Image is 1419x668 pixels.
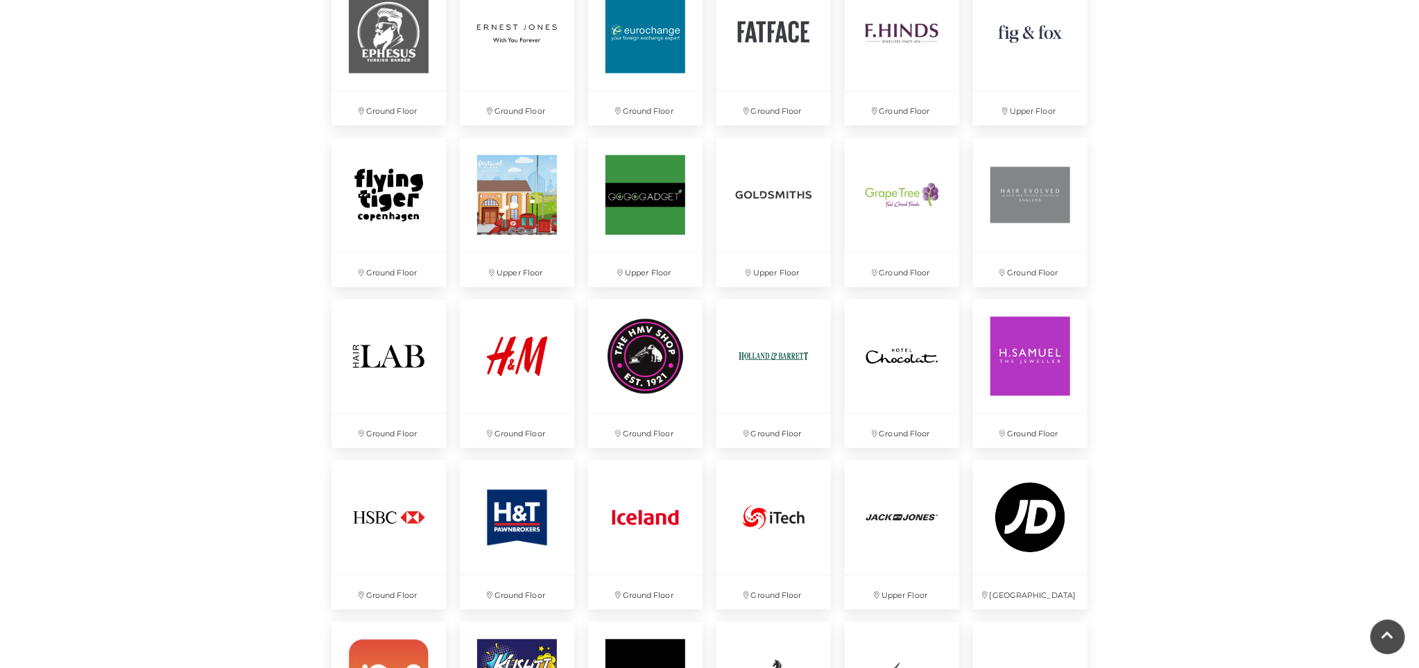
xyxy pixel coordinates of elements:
[325,453,453,616] a: Ground Floor
[973,575,1087,609] p: [GEOGRAPHIC_DATA]
[845,575,959,609] p: Upper Floor
[581,292,709,455] a: Ground Floor
[709,130,838,293] a: Upper Floor
[588,413,703,447] p: Ground Floor
[453,130,581,293] a: Upper Floor
[966,130,1094,293] a: Hair Evolved at Festival Place, Basingstoke Ground Floor
[845,413,959,447] p: Ground Floor
[588,575,703,609] p: Ground Floor
[973,91,1087,125] p: Upper Floor
[709,453,838,616] a: Ground Floor
[332,252,446,286] p: Ground Floor
[716,413,831,447] p: Ground Floor
[845,91,959,125] p: Ground Floor
[325,292,453,455] a: Ground Floor
[716,252,831,286] p: Upper Floor
[332,91,446,125] p: Ground Floor
[709,292,838,455] a: Ground Floor
[838,453,966,616] a: Upper Floor
[581,130,709,293] a: Upper Floor
[716,575,831,609] p: Ground Floor
[845,252,959,286] p: Ground Floor
[332,413,446,447] p: Ground Floor
[460,252,574,286] p: Upper Floor
[460,91,574,125] p: Ground Floor
[460,413,574,447] p: Ground Floor
[453,453,581,616] a: Ground Floor
[973,137,1087,252] img: Hair Evolved at Festival Place, Basingstoke
[973,413,1087,447] p: Ground Floor
[332,575,446,609] p: Ground Floor
[966,453,1094,616] a: [GEOGRAPHIC_DATA]
[588,91,703,125] p: Ground Floor
[716,91,831,125] p: Ground Floor
[966,292,1094,455] a: Ground Floor
[973,252,1087,286] p: Ground Floor
[581,453,709,616] a: Ground Floor
[838,130,966,293] a: Ground Floor
[460,575,574,609] p: Ground Floor
[588,252,703,286] p: Upper Floor
[325,130,453,293] a: Ground Floor
[453,292,581,455] a: Ground Floor
[838,292,966,455] a: Ground Floor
